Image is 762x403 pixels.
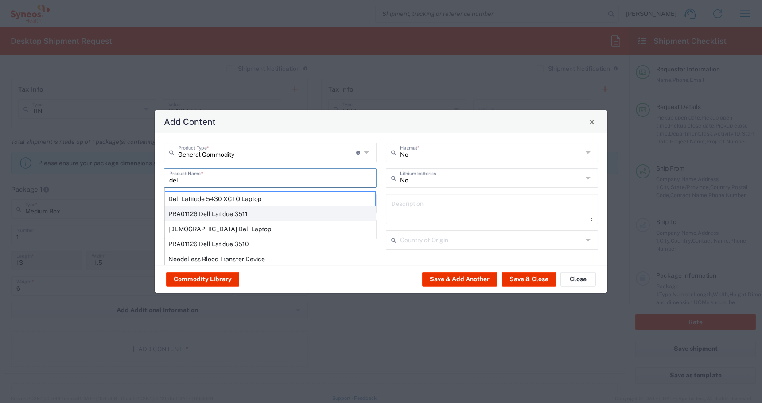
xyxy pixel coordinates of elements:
button: Save & Add Another [422,272,497,286]
button: Commodity Library [166,272,239,286]
div: PRA01126 Dell Latidue 3510 [165,236,376,252]
button: Close [586,116,598,128]
div: Needelless Blood Transfer Device [165,252,376,267]
button: Save & Close [502,272,556,286]
div: Theravance Dell Laptop [165,221,376,236]
div: Dell Latitude 5430 XCTO Laptop [165,191,376,206]
div: PRA01126 Dell Latidue 3511 [165,206,376,221]
button: Close [560,272,596,286]
h4: Add Content [164,115,216,128]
